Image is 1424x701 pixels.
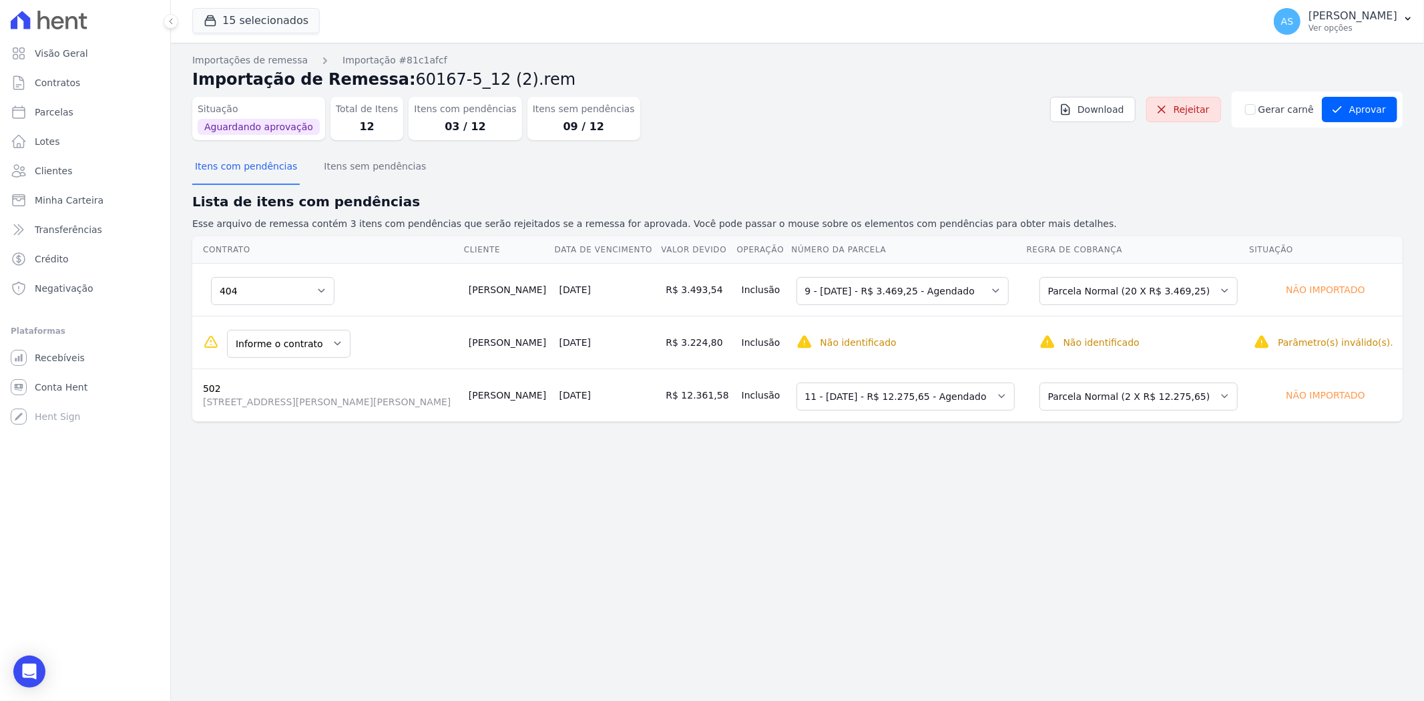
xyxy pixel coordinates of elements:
th: Operação [736,236,791,264]
th: Data de Vencimento [554,236,661,264]
span: Minha Carteira [35,194,103,207]
a: Minha Carteira [5,187,165,214]
button: Aprovar [1322,97,1397,122]
td: [PERSON_NAME] [463,263,554,316]
p: Não identificado [1063,336,1140,349]
a: Recebíveis [5,344,165,371]
span: 60167-5_12 (2).rem [416,70,576,89]
td: Inclusão [736,369,791,421]
a: Conta Hent [5,374,165,401]
a: Visão Geral [5,40,165,67]
a: Importações de remessa [192,53,308,67]
p: [PERSON_NAME] [1309,9,1397,23]
td: R$ 3.493,54 [660,263,736,316]
span: Transferências [35,223,102,236]
a: Download [1050,97,1136,122]
dt: Itens sem pendências [533,102,635,116]
td: R$ 3.224,80 [660,316,736,369]
button: 15 selecionados [192,8,320,33]
td: Inclusão [736,263,791,316]
div: Não importado [1254,386,1397,405]
h2: Importação de Remessa: [192,67,1403,91]
span: Parcelas [35,105,73,119]
span: Visão Geral [35,47,88,60]
td: [PERSON_NAME] [463,369,554,421]
button: Itens com pendências [192,150,300,185]
span: Negativação [35,282,93,295]
th: Situação [1248,236,1403,264]
a: Lotes [5,128,165,155]
dd: 03 / 12 [414,119,516,135]
a: Transferências [5,216,165,243]
a: Rejeitar [1146,97,1221,122]
span: Lotes [35,135,60,148]
div: Plataformas [11,323,160,339]
label: Gerar carnê [1258,103,1314,117]
span: Clientes [35,164,72,178]
nav: Breadcrumb [192,53,1403,67]
td: Inclusão [736,316,791,369]
a: Crédito [5,246,165,272]
span: [STREET_ADDRESS][PERSON_NAME][PERSON_NAME] [203,395,458,409]
th: Número da Parcela [791,236,1026,264]
td: [DATE] [554,369,661,421]
span: Aguardando aprovação [198,119,320,135]
th: Valor devido [660,236,736,264]
span: AS [1281,17,1293,26]
a: Negativação [5,275,165,302]
button: Itens sem pendências [321,150,429,185]
th: Regra de Cobrança [1026,236,1249,264]
dt: Total de Itens [336,102,399,116]
a: 502 [203,383,221,394]
dd: 09 / 12 [533,119,635,135]
td: R$ 12.361,58 [660,369,736,421]
p: Esse arquivo de remessa contém 3 itens com pendências que serão rejeitados se a remessa for aprov... [192,217,1403,231]
a: Importação #81c1afcf [342,53,447,67]
h2: Lista de itens com pendências [192,192,1403,212]
td: [PERSON_NAME] [463,316,554,369]
dt: Itens com pendências [414,102,516,116]
p: Não identificado [820,336,897,349]
span: Crédito [35,252,69,266]
div: Não importado [1254,280,1397,299]
button: AS [PERSON_NAME] Ver opções [1263,3,1424,40]
td: [DATE] [554,263,661,316]
a: Contratos [5,69,165,96]
span: Conta Hent [35,381,87,394]
th: Contrato [192,236,463,264]
a: Parcelas [5,99,165,126]
p: Parâmetro(s) inválido(s). [1278,336,1393,349]
div: Open Intercom Messenger [13,656,45,688]
dt: Situação [198,102,320,116]
dd: 12 [336,119,399,135]
p: Ver opções [1309,23,1397,33]
td: [DATE] [554,316,661,369]
th: Cliente [463,236,554,264]
span: Recebíveis [35,351,85,365]
a: Clientes [5,158,165,184]
span: Contratos [35,76,80,89]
